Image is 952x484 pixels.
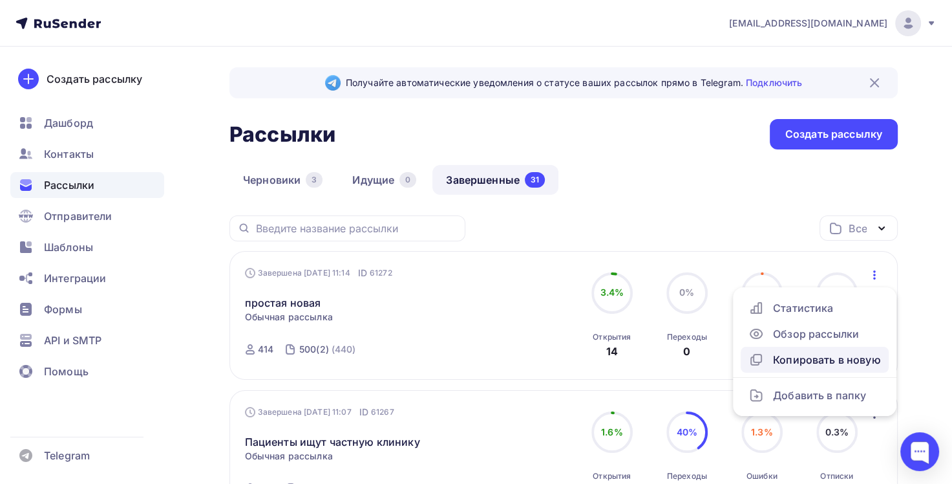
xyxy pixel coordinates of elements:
[370,267,392,280] span: 61272
[245,311,333,324] span: Обычная рассылка
[593,332,631,342] div: Открытия
[667,471,707,481] div: Переходы
[245,295,321,311] a: простая новая
[525,172,545,188] div: 31
[306,172,323,188] div: 3
[44,364,89,379] span: Помощь
[299,343,329,356] div: 500(2)
[606,344,618,359] div: 14
[44,177,94,193] span: Рассылки
[820,471,853,481] div: Отписки
[44,239,93,255] span: Шаблоны
[746,77,802,88] a: Подключить
[346,76,802,89] span: Получайте автоматические уведомления о статусе ваших рассылок прямо в Telegram.
[667,332,707,342] div: Переходы
[10,203,164,229] a: Отправители
[245,450,333,463] span: Обычная рассылка
[679,287,694,298] span: 0%
[10,234,164,260] a: Шаблоны
[256,221,458,236] input: Введите название рассылки
[10,110,164,136] a: Дашборд
[10,296,164,322] a: Формы
[245,267,392,280] div: Завершена [DATE] 11:14
[44,208,112,224] span: Отправители
[825,426,849,437] span: 0.3%
[10,172,164,198] a: Рассылки
[677,426,697,437] span: 40%
[751,426,773,437] span: 1.3%
[785,127,882,142] div: Создать рассылку
[245,434,420,450] a: Пациенты ищут частную клинику
[748,352,881,368] div: Копировать в новую
[820,215,898,241] button: Все
[600,287,624,298] span: 3.4%
[601,426,623,437] span: 1.6%
[44,115,93,131] span: Дашборд
[849,221,867,236] div: Все
[371,406,394,419] span: 61267
[47,71,142,87] div: Создать рассылку
[748,326,881,342] div: Обзор рассылки
[358,267,367,280] span: ID
[339,165,430,195] a: Идущие0
[298,339,357,360] a: 500(2) (440)
[748,300,881,316] div: Статистика
[332,343,356,356] div: (440)
[683,344,690,359] div: 0
[229,122,335,148] h2: Рассылки
[245,406,394,419] div: Завершена [DATE] 11:07
[229,165,336,195] a: Черновики3
[44,448,90,463] span: Telegram
[729,17,887,30] span: [EMAIL_ADDRESS][DOMAIN_NAME]
[729,10,936,36] a: [EMAIL_ADDRESS][DOMAIN_NAME]
[325,75,341,91] img: Telegram
[44,270,106,286] span: Интеграции
[44,146,94,162] span: Контакты
[44,302,82,317] span: Формы
[44,333,101,348] span: API и SMTP
[10,141,164,167] a: Контакты
[746,471,777,481] div: Ошибки
[258,343,273,356] div: 414
[399,172,416,188] div: 0
[432,165,558,195] a: Завершенные31
[748,388,881,403] div: Добавить в папку
[359,406,368,419] span: ID
[593,471,631,481] div: Открытия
